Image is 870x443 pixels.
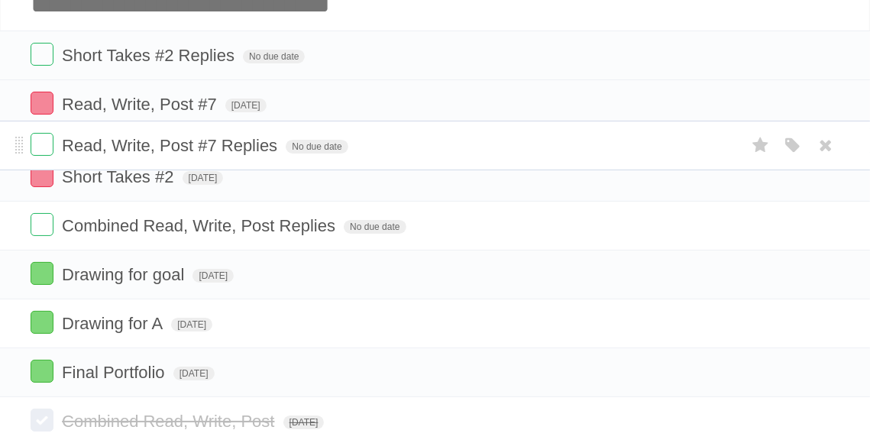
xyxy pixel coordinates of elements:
[62,95,221,114] span: Read, Write, Post #7
[62,216,339,235] span: Combined Read, Write, Post Replies
[746,133,775,158] label: Star task
[183,171,224,185] span: [DATE]
[31,311,53,334] label: Done
[173,367,215,380] span: [DATE]
[283,416,325,429] span: [DATE]
[62,412,278,431] span: Combined Read, Write, Post
[62,314,167,333] span: Drawing for A
[344,220,406,234] span: No due date
[62,265,188,284] span: Drawing for goal
[31,262,53,285] label: Done
[62,363,169,382] span: Final Portfolio
[31,360,53,383] label: Done
[31,213,53,236] label: Done
[286,140,348,154] span: No due date
[62,136,281,155] span: Read, Write, Post #7 Replies
[31,133,53,156] label: Done
[225,99,267,112] span: [DATE]
[31,409,53,432] label: Done
[62,167,177,186] span: Short Takes #2
[31,43,53,66] label: Done
[31,92,53,115] label: Done
[31,164,53,187] label: Done
[171,318,212,331] span: [DATE]
[243,50,305,63] span: No due date
[192,269,234,283] span: [DATE]
[62,46,238,65] span: Short Takes #2 Replies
